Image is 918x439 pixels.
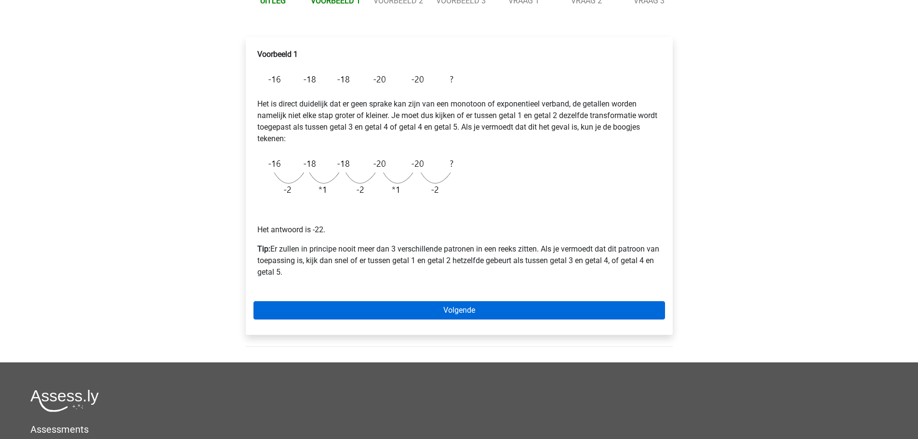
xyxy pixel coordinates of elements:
[257,201,661,236] p: Het antwoord is -22.
[257,243,661,278] p: Er zullen in principe nooit meer dan 3 verschillende patronen in een reeks zitten. Als je vermoed...
[257,98,661,145] p: Het is direct duidelijk dat er geen sprake kan zijn van een monotoon of exponentieel verband, de ...
[253,301,665,319] a: Volgende
[257,68,458,91] img: Alternating_Example_1.png
[257,244,270,253] b: Tip:
[257,152,458,201] img: Alternating_Example_1_2.png
[257,50,298,59] b: Voorbeeld 1
[30,389,99,412] img: Assessly logo
[30,424,888,435] h5: Assessments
